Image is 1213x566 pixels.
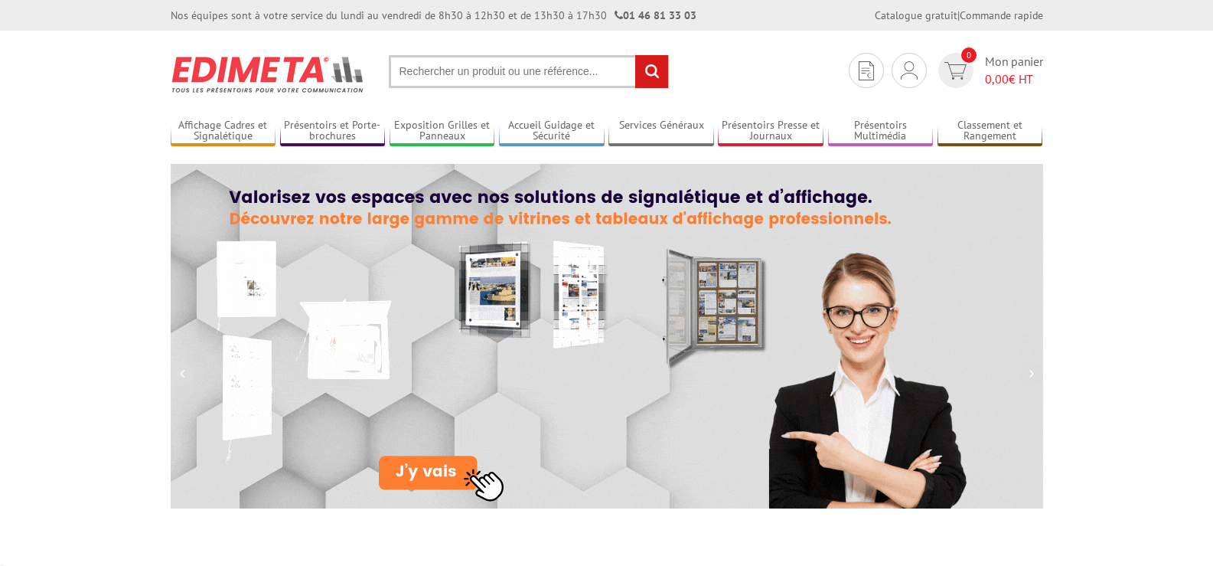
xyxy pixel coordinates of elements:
a: Exposition Grilles et Panneaux [390,119,495,144]
span: 0,00 [985,71,1009,87]
img: devis rapide [944,62,967,80]
img: Présentoir, panneau, stand - Edimeta - PLV, affichage, mobilier bureau, entreprise [171,46,366,103]
img: devis rapide [859,61,874,80]
span: 0 [961,47,977,63]
a: Commande rapide [960,8,1043,22]
input: Rechercher un produit ou une référence... [389,55,669,88]
img: devis rapide [901,61,918,80]
div: Nos équipes sont à votre service du lundi au vendredi de 8h30 à 12h30 et de 13h30 à 17h30 [171,8,696,23]
a: Affichage Cadres et Signalétique [171,119,276,144]
a: Présentoirs Presse et Journaux [718,119,823,144]
input: rechercher [635,55,668,88]
div: | [875,8,1043,23]
a: Services Généraux [608,119,714,144]
a: Catalogue gratuit [875,8,957,22]
a: devis rapide 0 Mon panier 0,00€ HT [934,53,1043,88]
a: Classement et Rangement [937,119,1043,144]
span: € HT [985,70,1043,88]
a: Présentoirs et Porte-brochures [280,119,386,144]
strong: 01 46 81 33 03 [615,8,696,22]
span: Mon panier [985,53,1043,88]
a: Accueil Guidage et Sécurité [499,119,605,144]
a: Présentoirs Multimédia [828,119,934,144]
